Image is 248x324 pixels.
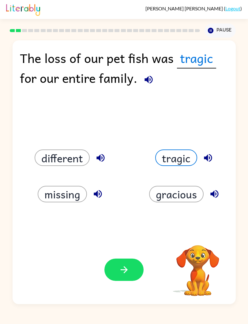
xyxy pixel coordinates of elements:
[149,186,204,202] button: gracious
[6,2,40,16] img: Literably
[177,48,216,68] span: tragic
[38,186,87,202] button: missing
[167,236,228,297] video: Your browser must support playing .mp4 files to use Literably. Please try using another browser.
[205,24,236,38] button: Pause
[35,149,90,166] button: different
[225,6,240,11] a: Logout
[145,6,242,11] div: ( )
[155,149,197,166] button: tragic
[20,48,228,94] div: The loss of our pet fish was for our entire family.
[145,6,224,11] span: [PERSON_NAME] [PERSON_NAME]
